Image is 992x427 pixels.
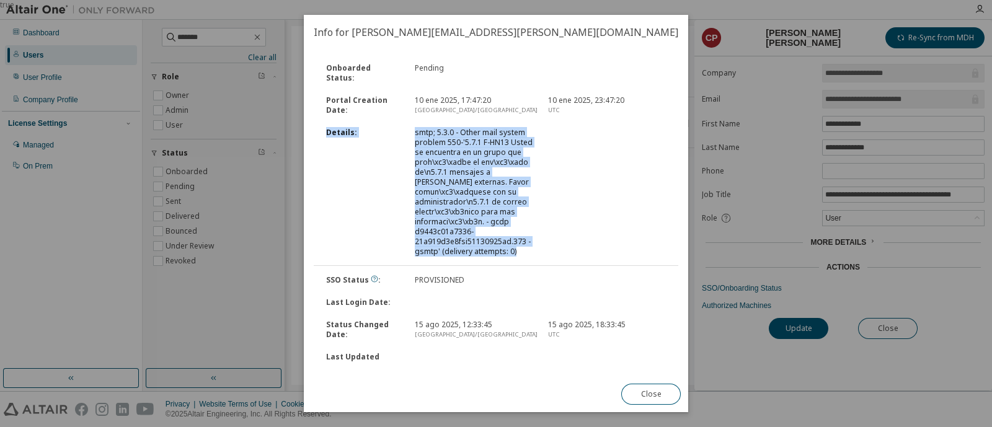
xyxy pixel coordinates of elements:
[407,95,541,115] div: 10 ene 2025, 17:47:20
[541,95,674,115] div: 10 ene 2025, 23:47:20
[319,275,407,285] div: SSO Status :
[319,352,407,372] div: Last Updated Date :
[407,128,541,257] div: smtp; 5.3.0 - Other mail system problem 550-'5.7.1 F-HN13 Usted se encuentra en un grupo que proh...
[621,384,681,405] button: Close
[407,320,541,340] div: 15 ago 2025, 12:33:45
[319,320,407,340] div: Status Changed Date :
[304,15,688,50] h2: Info for [PERSON_NAME][EMAIL_ADDRESS][PERSON_NAME][DOMAIN_NAME]
[541,320,674,340] div: 15 ago 2025, 18:33:45
[319,128,407,257] div: Details :
[548,105,666,115] div: UTC
[319,63,407,83] div: Onboarded Status :
[407,275,541,285] div: PROVISIONED
[548,330,666,340] div: UTC
[319,297,407,307] div: Last Login Date :
[415,330,533,340] div: [GEOGRAPHIC_DATA]/[GEOGRAPHIC_DATA]
[319,95,407,115] div: Portal Creation Date :
[415,105,533,115] div: [GEOGRAPHIC_DATA]/[GEOGRAPHIC_DATA]
[407,63,541,83] div: Pending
